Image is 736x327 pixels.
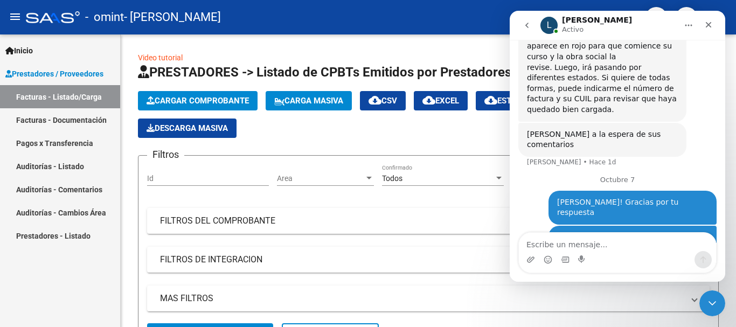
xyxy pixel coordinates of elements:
span: Prestadores / Proveedores [5,68,103,80]
h3: Filtros [147,147,184,162]
mat-icon: cloud_download [369,94,381,107]
mat-icon: cloud_download [484,94,497,107]
mat-panel-title: FILTROS DEL COMPROBANTE [160,215,684,227]
button: EXCEL [414,91,468,110]
button: Descarga Masiva [138,119,237,138]
span: Descarga Masiva [147,123,228,133]
button: Cargar Comprobante [138,91,258,110]
mat-panel-title: FILTROS DE INTEGRACION [160,254,684,266]
button: CSV [360,91,406,110]
span: CSV [369,96,397,106]
span: EXCEL [422,96,459,106]
mat-expansion-panel-header: FILTROS DEL COMPROBANTE [147,208,710,234]
mat-icon: menu [9,10,22,23]
iframe: Intercom live chat [510,11,725,282]
span: Carga Masiva [274,96,343,106]
span: - omint [85,5,124,29]
span: - [PERSON_NAME] [124,5,221,29]
span: Area [277,174,364,183]
span: PRESTADORES -> Listado de CPBTs Emitidos por Prestadores / Proveedores [138,65,597,80]
mat-expansion-panel-header: MAS FILTROS [147,286,710,311]
span: Inicio [5,45,33,57]
button: Estandar [476,91,547,110]
mat-panel-title: MAS FILTROS [160,293,684,304]
span: Cargar Comprobante [147,96,249,106]
span: Todos [382,174,402,183]
iframe: Intercom live chat [699,290,725,316]
a: Video tutorial [138,53,183,62]
button: Carga Masiva [266,91,352,110]
mat-expansion-panel-header: FILTROS DE INTEGRACION [147,247,710,273]
app-download-masive: Descarga masiva de comprobantes (adjuntos) [138,119,237,138]
mat-icon: cloud_download [422,94,435,107]
span: Estandar [484,96,538,106]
